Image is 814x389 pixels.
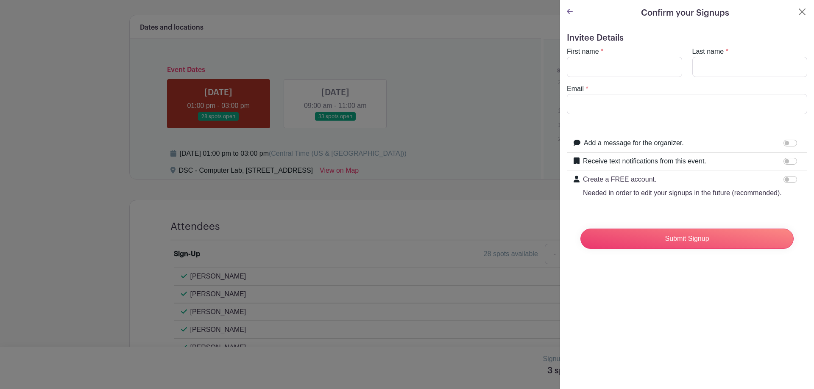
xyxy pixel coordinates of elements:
[583,174,782,185] p: Create a FREE account.
[567,33,807,43] h5: Invitee Details
[580,229,794,249] input: Submit Signup
[567,47,599,57] label: First name
[641,7,729,19] h5: Confirm your Signups
[584,138,684,148] label: Add a message for the organizer.
[797,7,807,17] button: Close
[692,47,724,57] label: Last name
[583,156,706,166] label: Receive text notifications from this event.
[567,84,584,94] label: Email
[583,188,782,198] p: Needed in order to edit your signups in the future (recommended).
